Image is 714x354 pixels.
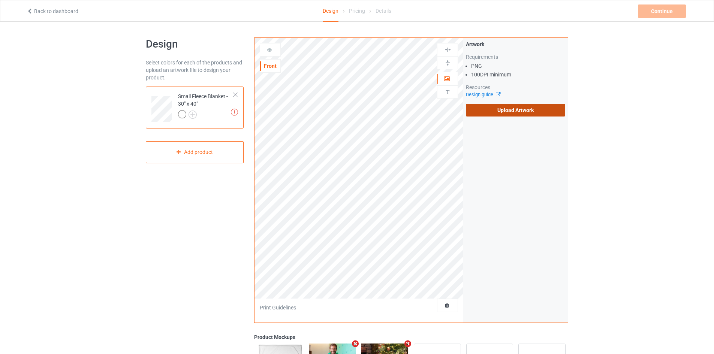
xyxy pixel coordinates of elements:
img: exclamation icon [231,109,238,116]
div: Print Guidelines [260,304,296,311]
label: Upload Artwork [466,104,565,117]
div: Resources [466,84,565,91]
div: Product Mockups [254,333,568,341]
img: svg%3E%0A [444,46,451,53]
li: PNG [471,62,565,70]
div: Pricing [349,0,365,21]
div: Requirements [466,53,565,61]
div: Design [323,0,338,22]
i: Remove mockup [403,340,413,348]
div: Add product [146,141,244,163]
div: Select colors for each of the products and upload an artwork file to design your product. [146,59,244,81]
img: svg+xml;base64,PD94bWwgdmVyc2lvbj0iMS4wIiBlbmNvZGluZz0iVVRGLTgiPz4KPHN2ZyB3aWR0aD0iMjJweCIgaGVpZ2... [189,111,197,119]
div: Front [260,62,280,70]
li: 100 DPI minimum [471,71,565,78]
div: Artwork [466,40,565,48]
h1: Design [146,37,244,51]
a: Design guide [466,92,500,97]
img: svg%3E%0A [444,88,451,96]
div: Small Fleece Blanket - 30" x 40" [146,87,244,128]
i: Remove mockup [351,340,360,348]
div: Details [376,0,391,21]
a: Back to dashboard [27,8,78,14]
img: svg%3E%0A [444,59,451,66]
div: Small Fleece Blanket - 30" x 40" [178,93,234,118]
